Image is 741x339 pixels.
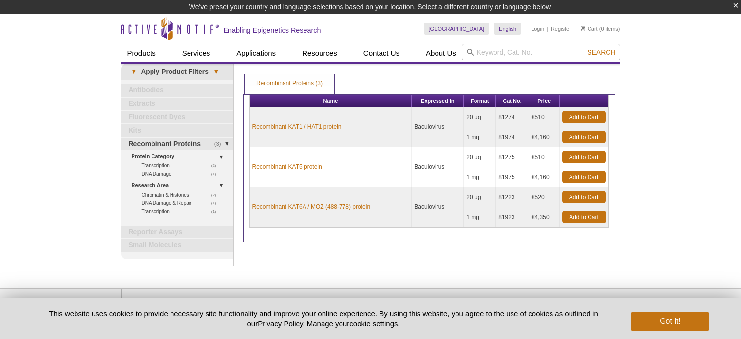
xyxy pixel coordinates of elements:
[496,147,529,167] td: 81275
[424,23,490,35] a: [GEOGRAPHIC_DATA]
[562,151,606,163] a: Add to Cart
[529,167,560,187] td: €4,160
[252,202,371,211] a: Recombinant KAT6A / MOZ (488-778) protein
[462,44,620,60] input: Keyword, Cat. No.
[496,207,529,227] td: 81923
[250,95,412,107] th: Name
[496,187,529,207] td: 81223
[496,107,529,127] td: 81274
[412,107,464,147] td: Baculovirus
[121,138,233,151] a: (3)Recombinant Proteins
[464,107,496,127] td: 20 µg
[496,95,529,107] th: Cat No.
[296,44,343,62] a: Resources
[121,111,233,123] a: Fluorescent Dyes
[547,23,549,35] li: |
[464,147,496,167] td: 20 µg
[464,167,496,187] td: 1 mg
[121,124,233,137] a: Kits
[464,207,496,227] td: 1 mg
[562,191,606,203] a: Add to Cart
[581,23,620,35] li: (0 items)
[464,127,496,147] td: 1 mg
[464,95,496,107] th: Format
[214,138,227,151] span: (3)
[211,161,222,170] span: (2)
[32,308,615,329] p: This website uses cookies to provide necessary site functionality and improve your online experie...
[529,147,560,167] td: €510
[581,26,585,31] img: Your Cart
[142,207,222,216] a: (1)Transcription
[529,107,560,127] td: €510
[176,44,216,62] a: Services
[464,187,496,207] td: 20 µg
[252,162,322,171] a: Recombinant KAT5 protein
[349,319,398,328] button: cookie settings
[584,48,618,57] button: Search
[142,170,222,178] a: (1)DNA Damage
[496,167,529,187] td: 81975
[209,67,224,76] span: ▾
[121,239,233,252] a: Small Molecules
[142,161,222,170] a: (2)Transcription
[258,319,303,328] a: Privacy Policy
[412,147,464,187] td: Baculovirus
[531,25,544,32] a: Login
[562,211,606,223] a: Add to Cart
[121,84,233,97] a: Antibodies
[121,98,233,110] a: Extracts
[551,25,571,32] a: Register
[224,26,321,35] h2: Enabling Epigenetics Research
[358,44,405,62] a: Contact Us
[562,131,606,143] a: Add to Cart
[121,44,162,62] a: Products
[252,122,342,131] a: Recombinant KAT1 / HAT1 protein
[121,289,233,328] img: Active Motif,
[245,74,334,94] a: Recombinant Proteins (3)
[529,127,560,147] td: €4,160
[631,312,709,331] button: Got it!
[412,95,464,107] th: Expressed In
[529,207,560,227] td: €4,350
[581,25,598,32] a: Cart
[494,23,521,35] a: English
[412,187,464,227] td: Baculovirus
[529,187,560,207] td: €520
[142,199,222,207] a: (1)DNA Damage & Repair
[211,207,222,216] span: (1)
[562,111,606,123] a: Add to Cart
[142,191,222,199] a: (2)Chromatin & Histones
[132,180,228,191] a: Research Area
[420,44,462,62] a: About Us
[121,226,233,239] a: Reporter Assays
[496,127,529,147] td: 81974
[121,64,233,80] a: ▾Apply Product Filters▾
[132,151,228,161] a: Protein Category
[529,95,560,107] th: Price
[230,44,282,62] a: Applications
[211,199,222,207] span: (1)
[211,191,222,199] span: (2)
[126,67,141,76] span: ▾
[562,171,606,183] a: Add to Cart
[211,170,222,178] span: (1)
[587,48,615,56] span: Search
